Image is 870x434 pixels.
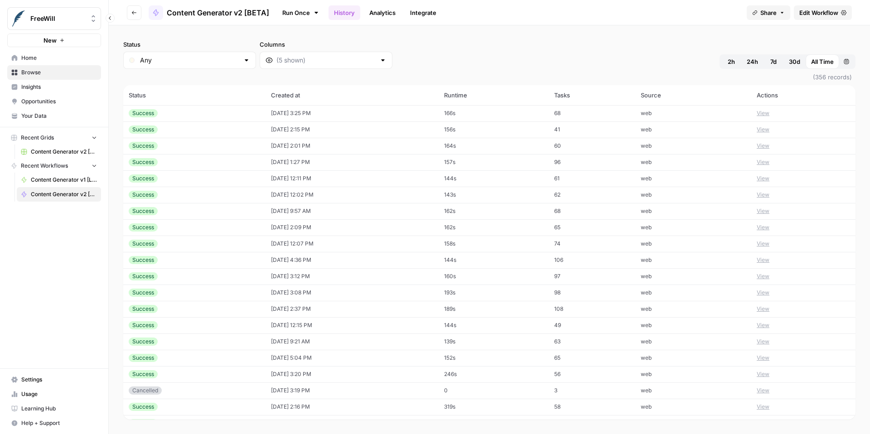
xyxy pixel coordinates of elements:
div: Success [129,109,158,117]
span: Content Generator v1 [LIVE] [31,176,97,184]
td: 65 [549,415,635,431]
a: History [329,5,360,20]
a: Integrate [405,5,442,20]
button: View [757,305,769,313]
td: [DATE] 3:20 PM [266,366,439,382]
a: Analytics [364,5,401,20]
td: [DATE] 2:01 PM [266,138,439,154]
button: View [757,354,769,362]
td: [DATE] 9:57 AM [266,203,439,219]
td: web [635,187,751,203]
td: [DATE] 2:16 PM [266,399,439,415]
span: Share [760,8,777,17]
span: 24h [747,57,758,66]
td: 319s [439,399,549,415]
a: Browse [7,65,101,80]
td: web [635,170,751,187]
button: View [757,142,769,150]
td: [DATE] 12:15 PM [266,317,439,333]
td: 157s [439,154,549,170]
div: Success [129,125,158,134]
td: 158s [439,236,549,252]
td: web [635,301,751,317]
a: Content Generator v2 [BETA] [17,187,101,202]
td: web [635,154,751,170]
div: Success [129,207,158,215]
button: View [757,223,769,231]
button: View [757,174,769,183]
td: 152s [439,350,549,366]
button: View [757,191,769,199]
div: Success [129,142,158,150]
td: 162s [439,219,549,236]
td: 3 [549,382,635,399]
a: Opportunities [7,94,101,109]
a: Content Generator v1 [LIVE] [17,173,101,187]
span: (356 records) [123,69,855,85]
span: All Time [811,57,834,66]
button: New [7,34,101,47]
span: Content Generator v2 [BETA] [31,190,97,198]
td: 60 [549,138,635,154]
span: Usage [21,390,97,398]
td: [DATE] 2:15 PM [266,121,439,138]
div: Success [129,256,158,264]
td: 68 [549,203,635,219]
button: View [757,321,769,329]
button: 24h [741,54,764,69]
td: 56 [549,366,635,382]
td: 0 [439,382,549,399]
td: web [635,382,751,399]
div: Success [129,338,158,346]
td: [DATE] 3:12 PM [266,268,439,285]
td: web [635,121,751,138]
td: 74 [549,236,635,252]
button: View [757,240,769,248]
span: 7d [770,57,777,66]
span: Your Data [21,112,97,120]
td: 166s [439,105,549,121]
td: [DATE] 2:09 PM [266,219,439,236]
td: 63 [549,333,635,350]
span: Insights [21,83,97,91]
span: 30d [789,57,800,66]
div: Success [129,223,158,231]
span: Edit Workflow [799,8,838,17]
td: 162s [439,203,549,219]
label: Columns [260,40,392,49]
td: 189s [439,301,549,317]
td: 65 [549,219,635,236]
th: Actions [751,85,855,105]
td: 68 [549,105,635,121]
td: [DATE] 1:27 PM [266,154,439,170]
label: Status [123,40,256,49]
button: 7d [764,54,783,69]
td: 108 [549,301,635,317]
td: 156s [439,121,549,138]
a: Home [7,51,101,65]
td: [DATE] 9:21 AM [266,333,439,350]
a: Usage [7,387,101,401]
button: View [757,386,769,395]
div: Success [129,354,158,362]
div: Success [129,321,158,329]
td: web [635,399,751,415]
button: 2h [721,54,741,69]
img: FreeWill Logo [10,10,27,27]
td: 49 [549,317,635,333]
td: [DATE] 9:20 PM [266,415,439,431]
td: 144s [439,252,549,268]
span: Content Generator v2 [DRAFT] Test [31,148,97,156]
span: Help + Support [21,419,97,427]
th: Created at [266,85,439,105]
td: web [635,366,751,382]
button: View [757,370,769,378]
a: Content Generator v2 [DRAFT] Test [17,145,101,159]
span: 2h [728,57,735,66]
th: Tasks [549,85,635,105]
div: Success [129,403,158,411]
button: Workspace: FreeWill [7,7,101,30]
td: [DATE] 2:37 PM [266,301,439,317]
button: View [757,272,769,280]
td: 144s [439,170,549,187]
